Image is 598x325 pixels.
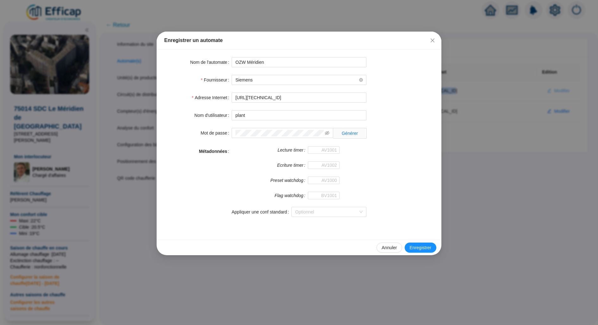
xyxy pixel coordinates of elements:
button: Close [427,35,438,45]
div: Enregistrer un automate [164,37,434,44]
label: Mot de passe [201,128,232,138]
input: Preset watchdog [308,177,339,184]
span: eye-invisible [325,131,329,135]
label: Fournisseur [201,75,232,85]
label: Adresse Internet [192,93,232,103]
span: Annuler [382,244,397,251]
input: Nom d'utilisateur [232,110,366,120]
span: Siemens [235,75,363,85]
label: Flag watchdog [275,192,308,199]
label: Appliquer une conf standard [232,207,291,217]
span: Enregistrer [410,244,431,251]
label: Ecriture timer [277,161,308,169]
label: Lecture timer [277,146,308,154]
label: Nom d'utilisateur [194,110,232,120]
input: Flag watchdog [308,192,339,199]
label: Preset watchdog [271,177,308,184]
input: Adresse Internet [232,93,366,103]
strong: Métadonnées [199,149,227,154]
button: Annuler [377,243,402,253]
button: Enregistrer [405,243,436,253]
input: Mot de passe [235,130,324,136]
span: close [430,38,435,43]
span: close-circle [359,78,363,82]
input: Ecriture timer [308,161,339,169]
input: Lecture timer [308,146,339,154]
span: Générer [342,131,358,135]
label: Nom de l'automate [190,57,232,67]
input: Nom de l'automate [232,57,366,67]
span: Fermer [427,38,438,43]
button: Générer [337,128,363,138]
